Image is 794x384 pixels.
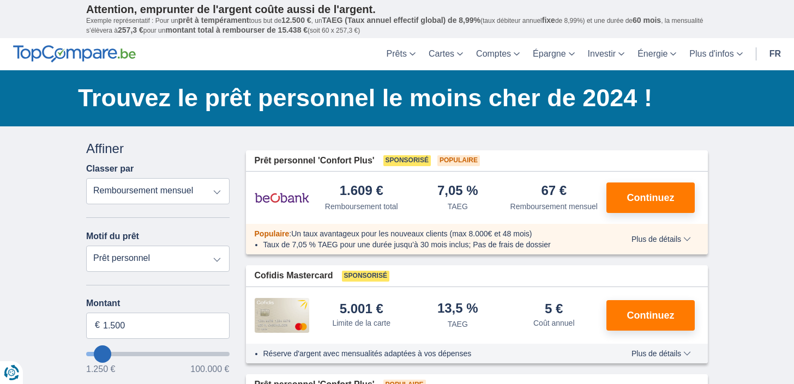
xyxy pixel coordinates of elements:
[86,365,115,374] span: 1.250 €
[631,38,683,70] a: Énergie
[332,318,390,328] div: Limite de la carte
[118,26,143,34] span: 257,3 €
[510,201,598,212] div: Remboursement mensuel
[255,229,290,238] span: Populaire
[683,38,749,70] a: Plus d'infos
[633,16,661,25] span: 60 mois
[255,270,333,282] span: Cofidis Mastercard
[533,318,575,328] div: Coût annuel
[623,235,699,243] button: Plus de détails
[322,16,480,25] span: TAEG (Taux annuel effectif global) de 8,99%
[340,302,383,315] div: 5.001 €
[263,239,600,250] li: Taux de 7,05 % TAEG pour une durée jusqu’à 30 mois inclus; Pas de frais de dossier
[86,298,230,308] label: Montant
[86,164,134,174] label: Classer par
[340,184,383,199] div: 1.609 €
[190,365,229,374] span: 100.000 €
[86,231,139,241] label: Motif du prêt
[627,193,675,203] span: Continuez
[470,38,526,70] a: Comptes
[255,155,375,167] span: Prêt personnel 'Confort Plus'
[526,38,581,70] a: Épargne
[13,45,136,63] img: TopCompare
[606,300,695,331] button: Continuez
[581,38,631,70] a: Investir
[263,348,600,359] li: Réserve d'argent avec mensualités adaptées à vos dépenses
[380,38,422,70] a: Prêts
[631,350,691,357] span: Plus de détails
[422,38,470,70] a: Cartes
[255,184,309,211] img: pret personnel Beobank
[448,201,468,212] div: TAEG
[542,16,555,25] span: fixe
[342,271,389,282] span: Sponsorisé
[86,352,230,356] input: wantToBorrow
[763,38,787,70] a: fr
[325,201,398,212] div: Remboursement total
[623,349,699,358] button: Plus de détails
[291,229,532,238] span: Un taux avantageux pour les nouveaux clients (max 8.000€ et 48 mois)
[86,16,708,35] p: Exemple représentatif : Pour un tous but de , un (taux débiteur annuel de 8,99%) et une durée de ...
[281,16,311,25] span: 12.500 €
[86,139,230,158] div: Affiner
[606,182,695,213] button: Continuez
[383,155,431,166] span: Sponsorisé
[437,155,480,166] span: Populaire
[78,81,708,115] h1: Trouvez le prêt personnel le moins cher de 2024 !
[437,302,478,316] div: 13,5 %
[95,319,100,332] span: €
[437,184,478,199] div: 7,05 %
[448,319,468,330] div: TAEG
[246,228,609,239] div: :
[178,16,249,25] span: prêt à tempérament
[545,302,563,315] div: 5 €
[541,184,567,199] div: 67 €
[627,310,675,320] span: Continuez
[86,3,708,16] p: Attention, emprunter de l'argent coûte aussi de l'argent.
[255,298,309,333] img: pret personnel Cofidis CC
[165,26,308,34] span: montant total à rembourser de 15.438 €
[631,235,691,243] span: Plus de détails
